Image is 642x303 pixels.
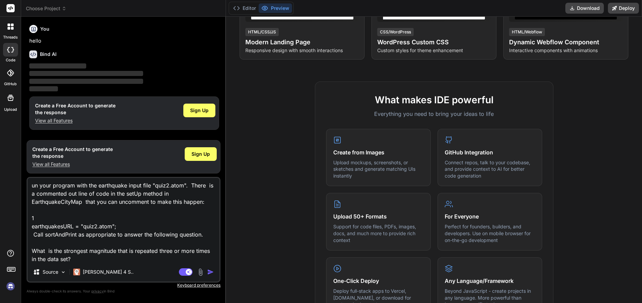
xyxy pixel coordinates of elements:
p: Connect repos, talk to your codebase, and provide context to AI for better code generation [445,159,535,179]
img: icon [207,269,214,275]
h4: Any Language/Framework [445,277,535,285]
h4: Create from Images [333,148,424,156]
h4: GitHub Integration [445,148,535,156]
button: Editor [230,3,259,13]
h1: Create a Free Account to generate the response [35,102,116,116]
img: Claude 4 Sonnet [73,269,80,275]
p: [PERSON_NAME] 4 S.. [83,269,134,275]
div: CSS/WordPress [377,28,414,36]
h4: WordPress Custom CSS [377,37,491,47]
h4: One-Click Deploy [333,277,424,285]
span: Sign Up [190,107,209,114]
img: Pick Models [60,269,66,275]
h6: You [40,26,49,32]
span: ‌ [29,63,86,69]
button: Deploy [608,3,639,14]
h4: Modern Landing Page [245,37,359,47]
p: Source [43,269,58,275]
img: signin [5,281,16,292]
h4: Dynamic Webflow Component [509,37,623,47]
img: attachment [197,268,204,276]
p: View all Features [32,161,113,168]
label: GitHub [4,81,17,87]
label: Upload [4,107,17,112]
label: threads [3,34,18,40]
span: privacy [91,289,104,293]
p: Interactive components with animations [509,47,623,54]
div: HTML/CSS/JS [245,28,279,36]
p: Always double-check its answers. Your in Bind [27,288,220,294]
p: Custom styles for theme enhancement [377,47,491,54]
p: Perfect for founders, builders, and developers. Use on mobile browser for on-the-go development [445,223,535,243]
p: hello [29,37,219,45]
div: HTML/Webflow [509,28,545,36]
textarea: un your program with the earthquake input file "quiz2.atom". There is a commented out line of cod... [28,178,219,262]
label: code [6,57,15,63]
button: Download [565,3,604,14]
span: Choose Project [26,5,66,12]
h4: For Everyone [445,212,535,221]
h1: Create a Free Account to generate the response [32,146,113,160]
span: ‌ [29,86,58,91]
span: ‌ [29,71,143,76]
button: Preview [259,3,292,13]
p: Upload mockups, screenshots, or sketches and generate matching UIs instantly [333,159,424,179]
h4: Upload 50+ Formats [333,212,424,221]
span: Sign Up [192,151,210,157]
span: ‌ [29,79,143,84]
h6: Bind AI [40,51,57,58]
p: Everything you need to bring your ideas to life [326,110,542,118]
p: View all Features [35,117,116,124]
p: Support for code files, PDFs, images, docs, and much more to provide rich context [333,223,424,243]
h2: What makes IDE powerful [326,93,542,107]
p: Responsive design with smooth interactions [245,47,359,54]
p: Keyboard preferences [27,283,220,288]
